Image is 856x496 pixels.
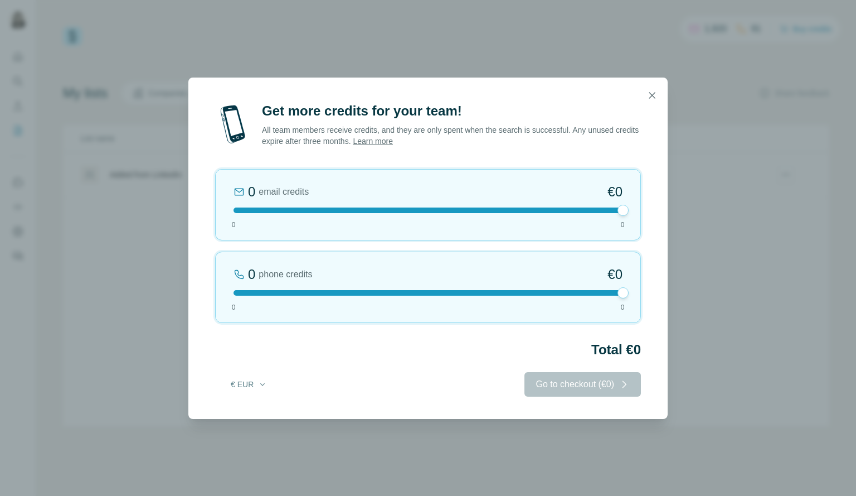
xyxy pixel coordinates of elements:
[621,302,625,312] span: 0
[607,183,622,201] span: €0
[232,302,236,312] span: 0
[262,124,641,147] p: All team members receive credits, and they are only spent when the search is successful. Any unus...
[232,220,236,230] span: 0
[259,268,312,281] span: phone credits
[621,220,625,230] span: 0
[248,183,255,201] div: 0
[215,102,251,147] img: mobile-phone
[607,266,622,283] span: €0
[353,137,393,146] a: Learn more
[248,266,255,283] div: 0
[223,374,275,394] button: € EUR
[215,341,641,359] h2: Total €0
[259,185,309,199] span: email credits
